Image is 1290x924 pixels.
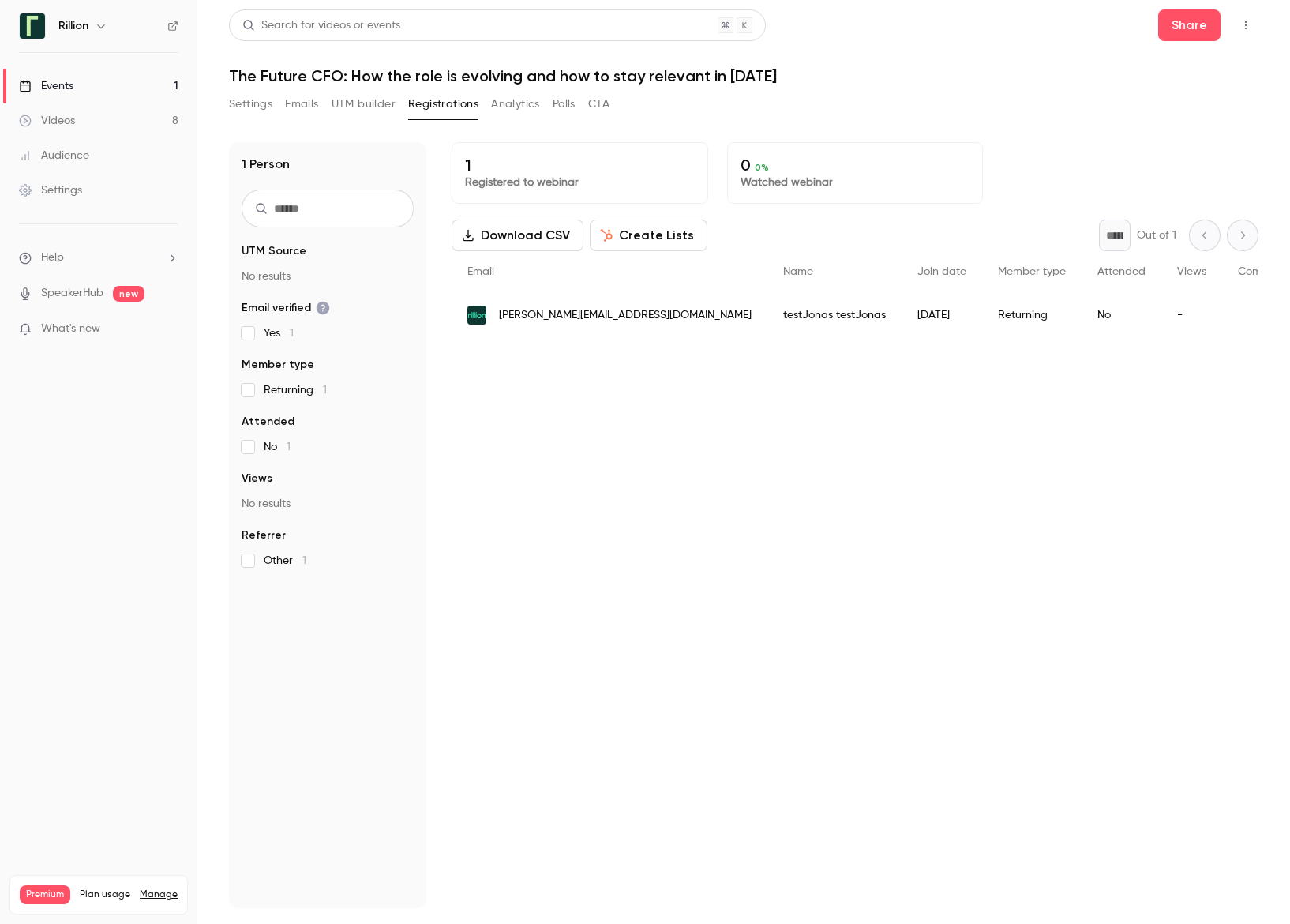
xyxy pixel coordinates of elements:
button: Settings [229,92,272,117]
span: 1 [290,328,294,339]
span: No [264,439,291,455]
span: Name [783,266,813,277]
div: [DATE] [902,293,982,337]
span: Attended [1097,266,1146,277]
span: UTM Source [242,243,306,259]
span: [PERSON_NAME][EMAIL_ADDRESS][DOMAIN_NAME] [499,307,752,324]
h6: Rillion [58,18,88,34]
button: Create Lists [590,220,707,251]
span: Help [41,250,64,266]
li: help-dropdown-opener [19,250,178,266]
p: 1 [465,156,695,175]
button: CTA [588,92,609,117]
button: Emails [285,92,318,117]
p: Registered to webinar [465,175,695,190]
h1: The Future CFO: How the role is evolving and how to stay relevant in [DATE]​ [229,66,1258,85]
div: Settings [19,182,82,198]
span: Premium [20,885,70,904]
span: Referrer [242,528,286,543]
img: Rillion [20,13,45,39]
span: Plan usage [80,888,130,901]
p: Watched webinar [741,175,970,190]
span: Other [264,553,306,569]
button: Polls [553,92,576,117]
button: Share [1158,9,1221,41]
span: Email [467,266,494,277]
iframe: Noticeable Trigger [159,322,178,336]
p: No results [242,496,414,512]
span: Views [242,471,272,486]
span: 0 % [755,162,769,173]
a: Manage [140,888,178,901]
button: Analytics [491,92,540,117]
div: testJonas testJonas [767,293,902,337]
span: 1 [323,385,327,396]
div: Returning [982,293,1082,337]
span: Views [1177,266,1206,277]
img: rillion.com [467,306,486,325]
span: Returning [264,382,327,398]
p: No results [242,269,414,284]
p: 0 [741,156,970,175]
span: What's new [41,321,100,337]
span: Member type [242,357,314,373]
button: Download CSV [452,220,583,251]
section: facet-groups [242,243,414,569]
span: new [113,286,144,302]
span: Attended [242,414,294,430]
div: Videos [19,113,75,129]
span: Email verified [242,300,330,316]
div: No [1082,293,1161,337]
div: Search for videos or events [242,17,400,34]
span: Yes [264,325,294,341]
div: Events [19,78,73,94]
div: Audience [19,148,89,163]
span: 1 [302,555,306,566]
span: 1 [287,441,291,453]
div: - [1161,293,1222,337]
a: SpeakerHub [41,285,103,302]
span: Member type [998,266,1066,277]
button: UTM builder [332,92,396,117]
button: Registrations [408,92,478,117]
h1: 1 Person [242,155,290,174]
p: Out of 1 [1137,227,1176,243]
span: Join date [917,266,966,277]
